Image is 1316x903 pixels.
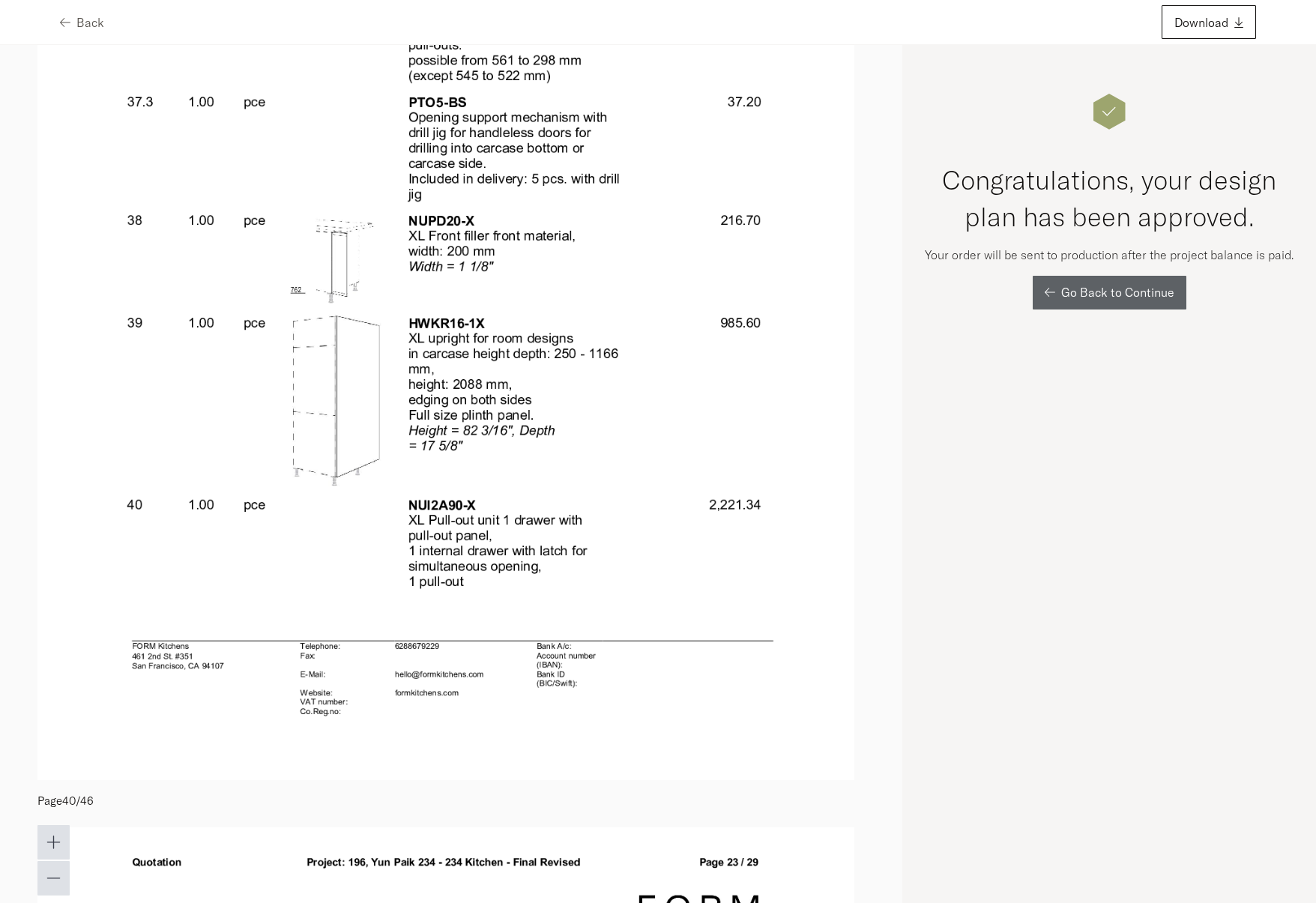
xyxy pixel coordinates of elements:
span: Go Back to Continue [1061,286,1174,298]
button: Download [1162,5,1256,39]
h2: Congratulations, your design plan has been approved. [925,162,1294,235]
button: Back [60,5,104,39]
p: Page 40 / 46 [37,780,865,816]
p: Your order will be sent to production after the project balance is paid. [925,246,1294,264]
span: Back [76,16,104,28]
span: Download [1174,16,1228,28]
button: Go Back to Continue [1033,276,1186,309]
